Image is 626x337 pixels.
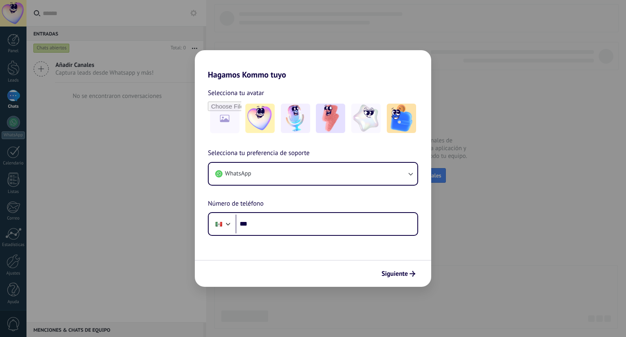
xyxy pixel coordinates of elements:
[245,104,275,133] img: -1.jpeg
[225,170,251,178] span: WhatsApp
[351,104,381,133] img: -4.jpeg
[211,215,227,233] div: Mexico: + 52
[281,104,310,133] img: -2.jpeg
[209,163,417,185] button: WhatsApp
[316,104,345,133] img: -3.jpeg
[381,271,408,277] span: Siguiente
[208,199,264,209] span: Número de teléfono
[378,267,419,281] button: Siguiente
[195,50,431,80] h2: Hagamos Kommo tuyo
[208,148,310,159] span: Selecciona tu preferencia de soporte
[387,104,416,133] img: -5.jpeg
[208,88,264,98] span: Selecciona tu avatar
